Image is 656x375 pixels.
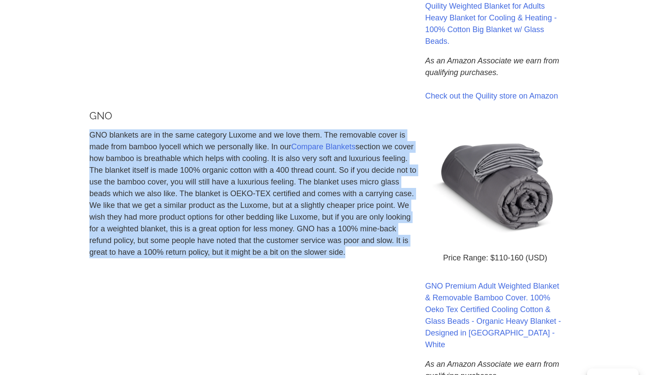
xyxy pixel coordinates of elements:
p: Price Range: $110-160 (USD) [425,252,565,264]
a: GNO Premium Adult Weighted Blanket & Removable Bamboo Cover. 100% Oeko Tex Certified Cooling Cott... [425,282,561,349]
a: Compare Blankets [291,142,355,151]
a: Quility Weighted Blanket for Adults Heavy Blanket for Cooling & Heating - 100% Cotton Big Blanket... [425,2,557,46]
h3: GNO [89,111,417,121]
i: As an Amazon Associate we earn from qualifying purchases. [425,56,559,77]
a: Check out the Quility store on Amazon [425,92,558,100]
p: GNO blankets are in the same category Luxome and we love them. The removable cover is made from b... [89,129,417,258]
